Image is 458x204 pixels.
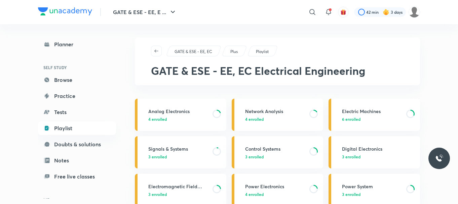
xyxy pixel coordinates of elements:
[148,108,208,115] h3: Analog Electronics
[38,7,92,17] a: Company Logo
[409,6,420,18] img: Divyanshu
[38,138,116,151] a: Doubts & solutions
[256,49,269,55] p: Playlist
[232,99,323,131] a: Network Analysis4 enrolled
[245,183,305,190] h3: Power Electronics
[148,191,167,197] span: 3 enrolled
[342,108,402,115] h3: Electric Machines
[148,116,167,122] span: 4 enrolled
[245,154,264,160] span: 3 enrolled
[342,116,360,122] span: 6 enrolled
[148,145,208,152] h3: Signals & Systems
[342,191,360,197] span: 3 enrolled
[245,145,305,152] h3: Control Systems
[38,121,116,135] a: Playlist
[38,170,116,183] a: Free live classes
[230,49,238,55] p: Plus
[148,154,167,160] span: 3 enrolled
[329,99,420,131] a: Electric Machines6 enrolled
[38,154,116,167] a: Notes
[245,191,264,197] span: 4 enrolled
[338,7,349,17] button: avatar
[342,154,360,160] span: 3 enrolled
[232,136,323,168] a: Control Systems3 enrolled
[245,108,305,115] h3: Network Analysis
[329,136,420,168] a: Digital Electronics3 enrolled
[38,73,116,87] a: Browse
[109,5,181,19] button: GATE & ESE - EE, E ...
[38,38,116,51] a: Planner
[342,183,402,190] h3: Power System
[245,116,264,122] span: 4 enrolled
[151,63,365,78] span: GATE & ESE - EE, EC Electrical Engineering
[340,9,346,15] img: avatar
[175,49,212,55] p: GATE & ESE - EE, EC
[174,49,214,55] a: GATE & ESE - EE, EC
[229,49,239,55] a: Plus
[148,183,208,190] h3: Electromagnetic Field Theory
[135,99,226,131] a: Analog Electronics4 enrolled
[38,105,116,119] a: Tests
[383,9,389,15] img: streak
[38,7,92,15] img: Company Logo
[342,145,416,152] h3: Digital Electronics
[38,62,116,73] h6: SELF STUDY
[135,136,226,168] a: Signals & Systems3 enrolled
[435,154,443,162] img: ttu
[255,49,270,55] a: Playlist
[38,89,116,103] a: Practice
